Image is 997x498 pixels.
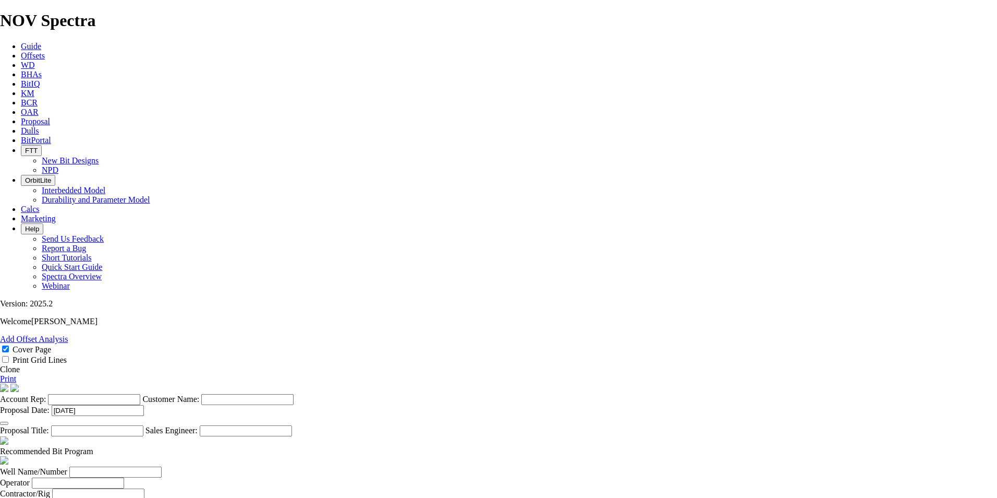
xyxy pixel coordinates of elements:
a: Quick Start Guide [42,263,102,271]
label: Cover Page [13,345,51,354]
span: Help [25,225,39,233]
a: NPD [42,165,58,174]
span: OrbitLite [25,176,51,184]
a: Offsets [21,51,45,60]
a: Spectra Overview [42,272,102,281]
span: [PERSON_NAME] [31,317,98,326]
label: Print Grid Lines [13,355,67,364]
a: New Bit Designs [42,156,99,165]
label: Customer Name: [142,395,199,404]
button: Help [21,223,43,234]
a: Dulls [21,126,39,135]
button: OrbitLite [21,175,55,186]
a: Webinar [42,281,70,290]
a: WD [21,61,35,69]
a: BitPortal [21,136,51,145]
a: Interbedded Model [42,186,105,195]
a: BHAs [21,70,42,79]
a: Guide [21,42,41,51]
a: BitIQ [21,79,40,88]
span: FTT [25,147,38,155]
label: Sales Engineer: [145,426,198,435]
a: BCR [21,98,38,107]
a: Send Us Feedback [42,234,104,243]
a: Calcs [21,205,40,214]
a: Marketing [21,214,56,223]
a: Report a Bug [42,244,86,253]
a: OAR [21,108,39,116]
a: KM [21,89,34,98]
img: cover-graphic.e5199e77.png [10,384,19,392]
a: Proposal [21,117,50,126]
button: FTT [21,145,42,156]
a: Short Tutorials [42,253,92,262]
a: Durability and Parameter Model [42,195,150,204]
